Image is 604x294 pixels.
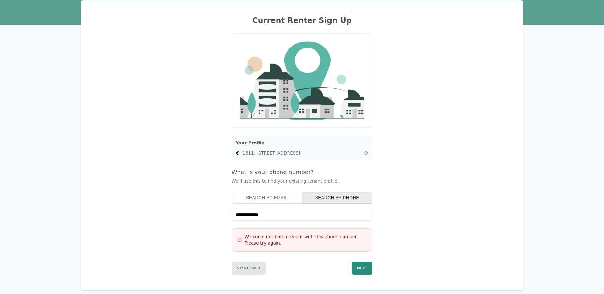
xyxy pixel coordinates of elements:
[232,168,372,177] h4: What is your phone number?
[88,15,516,25] h2: Current Renter Sign Up
[352,262,372,275] button: Next
[232,178,372,184] p: We'll use this to find your existing tenant profile.
[243,150,361,156] span: 1611, [STREET_ADDRESS]
[232,192,372,204] div: Search type
[236,140,368,146] h3: Your Profile
[240,41,364,120] img: Company Logo
[232,262,266,275] button: Start Over
[244,234,367,246] h3: We could not find a tenant with this phone number. Please try again.
[232,192,302,204] button: search by email
[302,192,373,204] button: search by phone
